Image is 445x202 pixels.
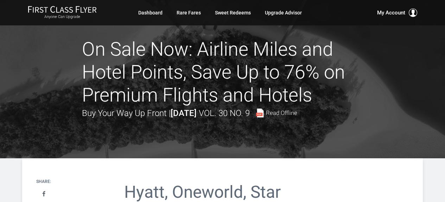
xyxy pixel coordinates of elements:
a: Share [37,188,51,201]
a: Dashboard [138,6,163,19]
img: First Class Flyer [28,6,97,13]
h4: Share: [36,179,51,184]
h1: On Sale Now: Airline Miles and Hotel Points, Save Up to 76% on Premium Flights and Hotels [82,38,363,106]
a: Sweet Redeems [215,6,251,19]
small: Anyone Can Upgrade [28,14,97,19]
a: Rare Fares [177,6,201,19]
a: Upgrade Advisor [265,6,302,19]
span: My Account [377,8,405,17]
span: Vol. 30 No. 9 [199,108,250,118]
div: Buy Your Way Up Front | [82,106,297,120]
iframe: Opens a widget where you can find more information [388,181,438,198]
img: pdf-file.svg [255,109,264,117]
strong: [DATE] [171,108,197,118]
span: Read Offline [266,110,297,116]
a: Read Offline [255,109,297,117]
button: My Account [377,8,417,17]
a: First Class FlyerAnyone Can Upgrade [28,6,97,20]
